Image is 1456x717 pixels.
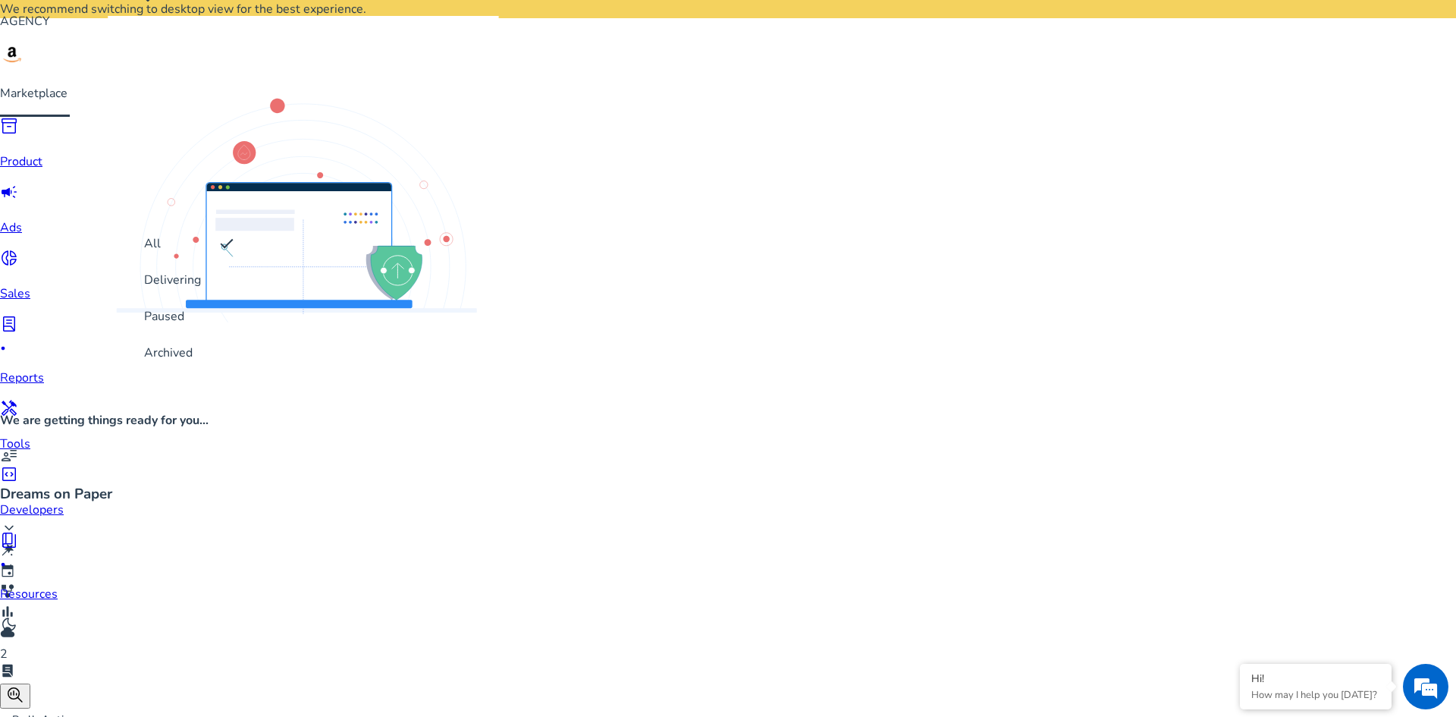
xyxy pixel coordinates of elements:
[144,344,193,361] span: Archived
[144,308,184,325] span: Paused
[144,235,161,252] span: All
[1251,671,1380,686] div: Hi!
[1251,688,1380,702] p: How may I help you today?
[144,272,201,288] span: Delivering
